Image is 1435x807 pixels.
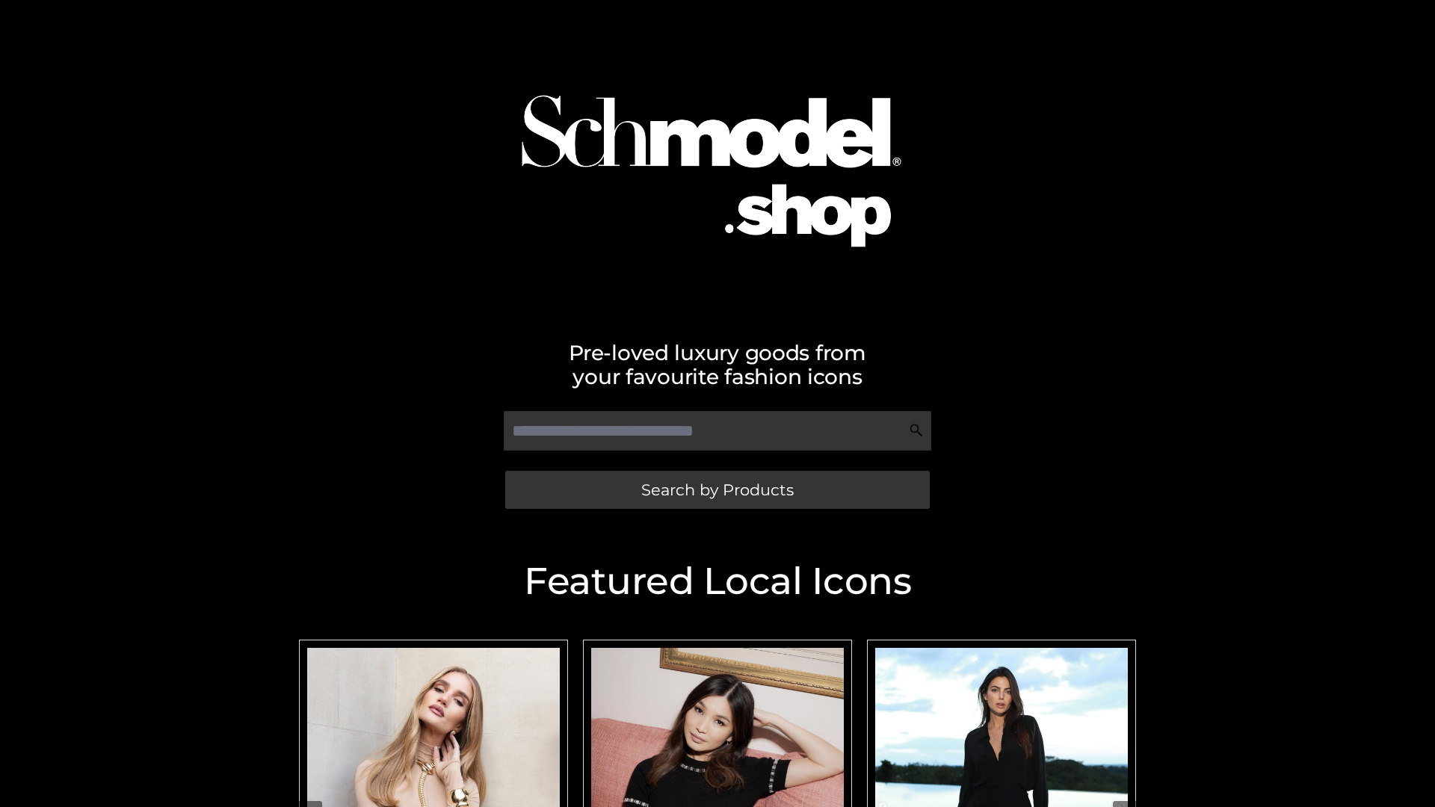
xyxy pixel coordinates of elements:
span: Search by Products [641,482,794,498]
a: Search by Products [505,471,930,509]
h2: Featured Local Icons​ [291,563,1144,600]
img: Search Icon [909,423,924,438]
h2: Pre-loved luxury goods from your favourite fashion icons [291,341,1144,389]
